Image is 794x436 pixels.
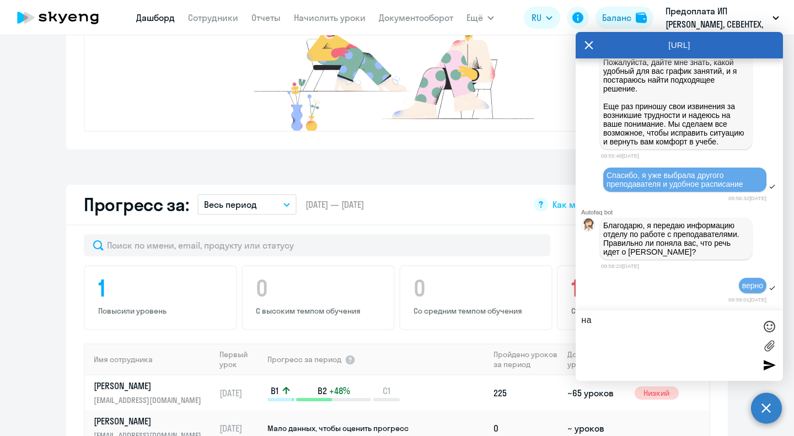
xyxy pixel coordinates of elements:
[329,385,350,397] span: +48%
[563,375,630,411] td: ~65 уроков
[602,11,631,24] div: Баланс
[204,198,257,211] p: Весь период
[215,375,266,411] td: [DATE]
[728,195,766,201] time: 09:56:32[DATE]
[563,343,630,375] th: До завершения уровня
[318,385,327,397] span: B2
[466,7,494,29] button: Ещё
[98,275,226,302] h4: 1
[215,343,266,375] th: Первый урок
[94,415,207,427] p: [PERSON_NAME]
[603,23,749,102] p: Я постараюсь помочь вам восстановить доступ к материалам и организовать занятия с другим преподав...
[294,12,366,23] a: Начислить уроки
[94,394,207,406] p: [EMAIL_ADDRESS][DOMAIN_NAME]
[601,153,639,159] time: 09:55:48[DATE]
[761,337,777,354] label: Лимит 10 файлов
[489,375,563,411] td: 225
[666,4,768,31] p: Предоплата ИП [PERSON_NAME], СЕВЕНТЕХ, ООО
[197,194,297,215] button: Весь период
[466,11,483,24] span: Ещё
[636,12,647,23] img: balance
[94,380,207,392] p: [PERSON_NAME]
[603,102,749,146] p: Еще раз приношу свои извинения за возникшие трудности и надеюсь на ваше понимание. Мы сделаем все...
[571,275,699,302] h4: 1
[251,12,281,23] a: Отчеты
[532,11,541,24] span: RU
[84,234,550,256] input: Поиск по имени, email, продукту или статусу
[635,386,679,400] span: Низкий
[728,297,766,303] time: 09:59:01[DATE]
[271,385,278,397] span: B1
[267,354,341,364] span: Прогресс за период
[581,209,783,216] div: Autofaq bot
[84,193,189,216] h2: Прогресс за:
[305,198,364,211] span: [DATE] — [DATE]
[581,316,755,375] textarea: на
[98,306,226,316] p: Повысили уровень
[383,385,390,397] span: C1
[267,423,409,433] span: Мало данных, чтобы оценить прогресс
[85,343,215,375] th: Имя сотрудника
[136,12,175,23] a: Дашборд
[489,343,563,375] th: Пройдено уроков за период
[601,263,639,269] time: 09:58:23[DATE]
[188,12,238,23] a: Сотрудники
[582,218,595,234] img: bot avatar
[603,221,749,256] p: Благодарю, я передаю информацию отделу по работе с преподавателями. Правильно ли поняла вас, что ...
[607,171,743,189] span: Спасибо, я уже выбрала другого преподавателя и удобное расписание
[595,7,653,29] button: Балансbalance
[742,281,763,290] span: верно
[94,380,214,406] a: [PERSON_NAME][EMAIL_ADDRESS][DOMAIN_NAME]
[571,306,699,316] p: С низким темпом обучения
[379,12,453,23] a: Документооборот
[660,4,785,31] button: Предоплата ИП [PERSON_NAME], СЕВЕНТЕХ, ООО
[524,7,560,29] button: RU
[552,198,620,211] span: Как мы считаем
